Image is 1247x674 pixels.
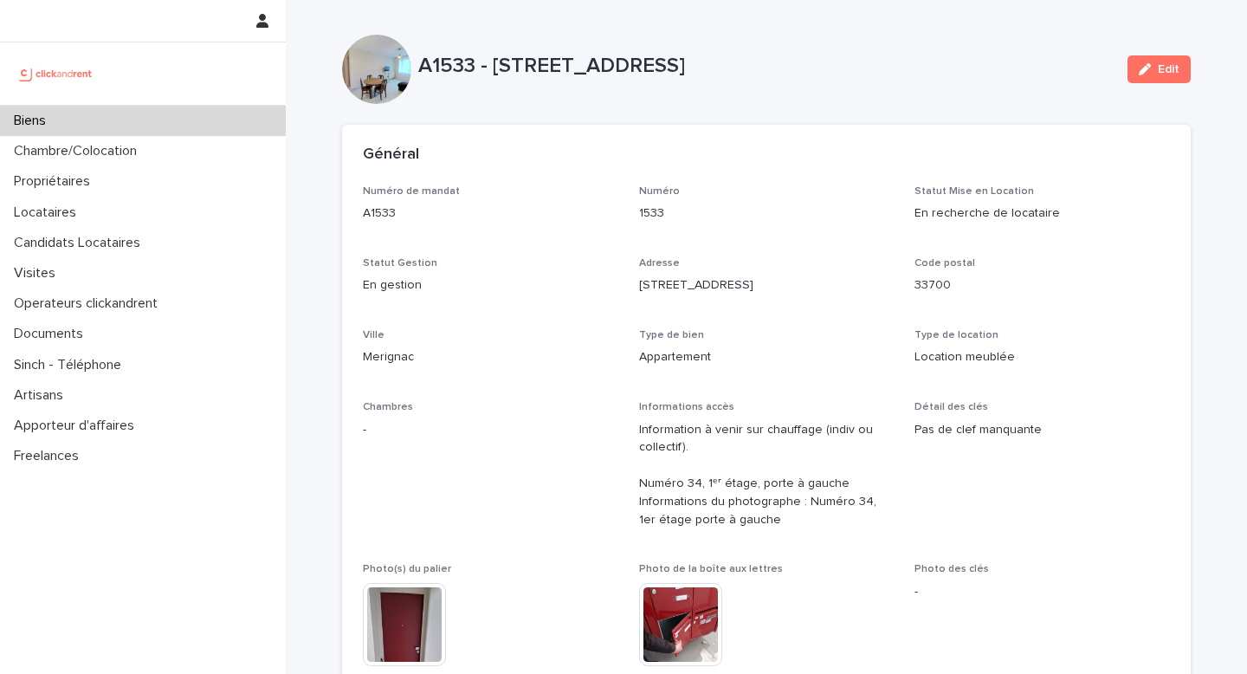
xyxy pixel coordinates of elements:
span: Numéro de mandat [363,186,460,197]
span: Statut Mise en Location [914,186,1034,197]
p: A1533 - [STREET_ADDRESS] [418,54,1114,79]
p: A1533 [363,204,618,223]
p: Visites [7,265,69,282]
span: Photo des clés [914,564,989,574]
p: En gestion [363,276,618,295]
p: Documents [7,326,97,342]
p: 33700 [914,276,1170,295]
span: Code postal [914,258,975,269]
img: UCB0brd3T0yccxBKYDjQ [14,56,98,91]
span: Adresse [639,258,680,269]
p: Sinch - Téléphone [7,357,135,373]
p: Merignac [363,348,618,366]
span: Edit [1158,63,1179,75]
span: Détail des clés [914,402,988,412]
p: 1533 [639,204,895,223]
p: Locataires [7,204,90,221]
span: Statut Gestion [363,258,437,269]
span: Type de location [914,330,998,340]
p: Pas de clef manquante [914,421,1170,439]
p: Chambre/Colocation [7,143,151,159]
p: Information à venir sur chauffage (indiv ou collectif). Numéro 34, 1ᵉʳ étage, porte à gauche Info... [639,421,895,529]
p: Appartement [639,348,895,366]
span: Informations accès [639,402,734,412]
span: Numéro [639,186,680,197]
p: Candidats Locataires [7,235,154,251]
p: Freelances [7,448,93,464]
p: [STREET_ADDRESS] [639,276,895,295]
p: Location meublée [914,348,1170,366]
p: - [914,583,1170,601]
p: Propriétaires [7,173,104,190]
span: Ville [363,330,384,340]
p: - [363,421,618,439]
span: Photo de la boîte aux lettres [639,564,783,574]
p: Operateurs clickandrent [7,295,171,312]
span: Chambres [363,402,413,412]
p: Apporteur d'affaires [7,418,148,434]
h2: Général [363,146,419,165]
p: Artisans [7,387,77,404]
p: En recherche de locataire [914,204,1170,223]
p: Biens [7,113,60,129]
span: Type de bien [639,330,704,340]
span: Photo(s) du palier [363,564,451,574]
button: Edit [1127,55,1191,83]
